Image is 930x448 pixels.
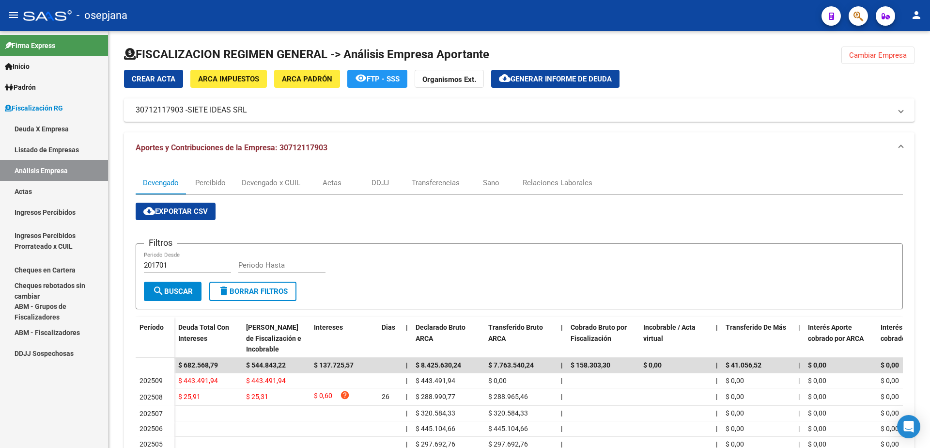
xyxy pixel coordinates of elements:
[808,409,826,417] span: $ 0,00
[323,177,341,188] div: Actas
[355,72,367,84] mat-icon: remove_red_eye
[716,393,717,400] span: |
[804,317,877,360] datatable-header-cell: Interés Aporte cobrado por ARCA
[808,377,826,384] span: $ 0,00
[187,105,247,115] span: SIETE IDEAS SRL
[422,75,476,84] strong: Organismos Ext.
[483,177,499,188] div: Sano
[726,440,744,448] span: $ 0,00
[8,9,19,21] mat-icon: menu
[561,409,562,417] span: |
[643,323,696,342] span: Incobrable / Acta virtual
[716,440,717,448] span: |
[246,323,301,353] span: [PERSON_NAME] de Fiscalización e Incobrable
[416,393,455,400] span: $ 288.990,77
[798,440,800,448] span: |
[382,323,395,331] span: Dias
[139,393,163,401] span: 202508
[178,323,229,342] span: Deuda Total Con Intereses
[77,5,127,26] span: - osepjana
[897,415,920,438] div: Open Intercom Messenger
[416,409,455,417] span: $ 320.584,33
[849,51,907,60] span: Cambiar Empresa
[218,287,288,296] span: Borrar Filtros
[143,205,155,217] mat-icon: cloud_download
[798,393,800,400] span: |
[406,425,407,432] span: |
[643,361,662,369] span: $ 0,00
[367,75,400,83] span: FTP - SSS
[406,361,408,369] span: |
[488,377,507,384] span: $ 0,00
[139,440,163,448] span: 202505
[488,409,528,417] span: $ 320.584,33
[488,323,543,342] span: Transferido Bruto ARCA
[174,317,242,360] datatable-header-cell: Deuda Total Con Intereses
[726,409,744,417] span: $ 0,00
[153,285,164,297] mat-icon: search
[412,317,484,360] datatable-header-cell: Declarado Bruto ARCA
[178,393,201,400] span: $ 25,91
[881,409,899,417] span: $ 0,00
[218,285,230,297] mat-icon: delete
[716,377,717,384] span: |
[136,105,891,115] mat-panel-title: 30712117903 -
[406,393,407,400] span: |
[144,282,201,301] button: Buscar
[274,70,340,88] button: ARCA Padrón
[523,177,592,188] div: Relaciones Laborales
[139,410,163,417] span: 202507
[314,361,354,369] span: $ 137.725,57
[798,377,800,384] span: |
[153,287,193,296] span: Buscar
[716,409,717,417] span: |
[412,177,460,188] div: Transferencias
[798,425,800,432] span: |
[567,317,639,360] datatable-header-cell: Cobrado Bruto por Fiscalización
[808,425,826,432] span: $ 0,00
[143,207,208,216] span: Exportar CSV
[561,425,562,432] span: |
[571,361,610,369] span: $ 158.303,30
[808,440,826,448] span: $ 0,00
[488,393,528,400] span: $ 288.965,46
[5,61,30,72] span: Inicio
[190,70,267,88] button: ARCA Impuestos
[881,361,899,369] span: $ 0,00
[722,317,794,360] datatable-header-cell: Transferido De Más
[571,323,627,342] span: Cobrado Bruto por Fiscalización
[798,361,800,369] span: |
[491,70,620,88] button: Generar informe de deuda
[726,377,744,384] span: $ 0,00
[5,82,36,93] span: Padrón
[726,323,786,331] span: Transferido De Más
[716,425,717,432] span: |
[416,323,465,342] span: Declarado Bruto ARCA
[881,393,899,400] span: $ 0,00
[282,75,332,83] span: ARCA Padrón
[406,440,407,448] span: |
[726,425,744,432] span: $ 0,00
[557,317,567,360] datatable-header-cell: |
[794,317,804,360] datatable-header-cell: |
[511,75,612,83] span: Generar informe de deuda
[726,361,761,369] span: $ 41.056,52
[484,317,557,360] datatable-header-cell: Transferido Bruto ARCA
[136,143,327,152] span: Aportes y Contribuciones de la Empresa: 30712117903
[314,390,332,403] span: $ 0,60
[246,361,286,369] span: $ 544.843,22
[195,177,226,188] div: Percibido
[242,317,310,360] datatable-header-cell: Deuda Bruta Neto de Fiscalización e Incobrable
[881,440,899,448] span: $ 0,00
[136,317,174,358] datatable-header-cell: Período
[314,323,343,331] span: Intereses
[406,409,407,417] span: |
[132,75,175,83] span: Crear Acta
[347,70,407,88] button: FTP - SSS
[143,177,179,188] div: Devengado
[881,377,899,384] span: $ 0,00
[798,409,800,417] span: |
[139,323,164,331] span: Período
[124,47,489,62] h1: FISCALIZACION REGIMEN GENERAL -> Análisis Empresa Aportante
[808,393,826,400] span: $ 0,00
